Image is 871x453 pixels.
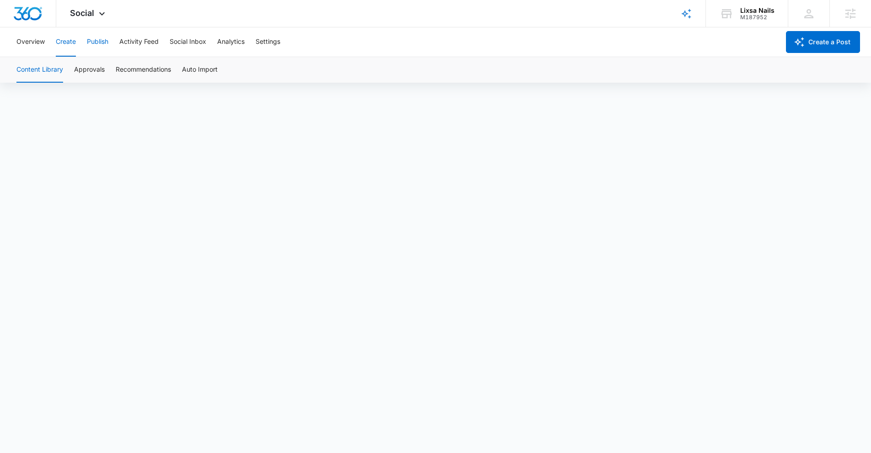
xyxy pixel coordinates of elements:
button: Content Library [16,57,63,83]
button: Recommendations [116,57,171,83]
button: Social Inbox [170,27,206,57]
button: Settings [256,27,280,57]
div: account id [740,14,775,21]
button: Activity Feed [119,27,159,57]
button: Overview [16,27,45,57]
div: account name [740,7,775,14]
button: Publish [87,27,108,57]
button: Approvals [74,57,105,83]
button: Create [56,27,76,57]
button: Create a Post [786,31,860,53]
button: Auto Import [182,57,218,83]
button: Analytics [217,27,245,57]
span: Social [70,8,94,18]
